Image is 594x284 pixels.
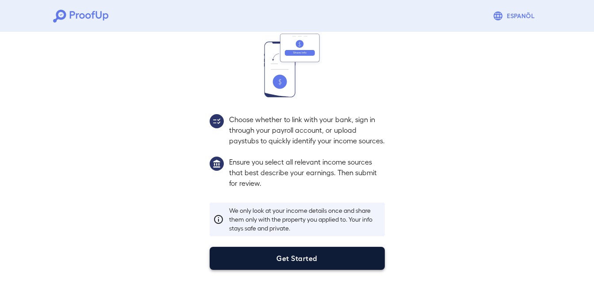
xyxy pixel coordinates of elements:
[210,157,224,171] img: group1.svg
[210,247,385,270] button: Get Started
[229,206,381,233] p: We only look at your income details once and share them only with the property you applied to. Yo...
[229,114,385,146] p: Choose whether to link with your bank, sign in through your payroll account, or upload paystubs t...
[210,114,224,128] img: group2.svg
[229,157,385,188] p: Ensure you select all relevant income sources that best describe your earnings. Then submit for r...
[489,7,541,25] button: Espanõl
[264,34,330,97] img: transfer_money.svg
